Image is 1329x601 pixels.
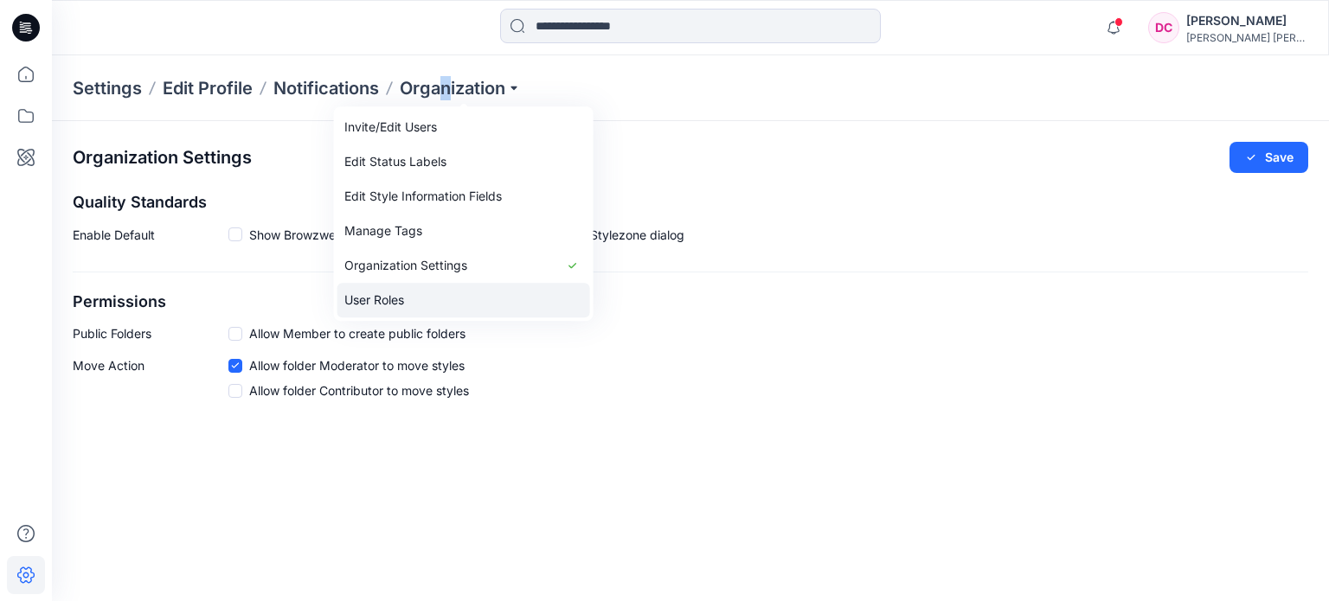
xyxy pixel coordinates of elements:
[1186,31,1307,44] div: [PERSON_NAME] [PERSON_NAME]
[1186,10,1307,31] div: [PERSON_NAME]
[337,248,590,283] a: Organization Settings
[337,214,590,248] a: Manage Tags
[249,324,465,342] span: Allow Member to create public folders
[1229,142,1308,173] button: Save
[249,356,465,374] span: Allow folder Moderator to move styles
[1148,12,1179,43] div: DC
[73,293,1308,311] h2: Permissions
[249,226,684,244] span: Show Browzwear’s default quality standards in the Share to Stylezone dialog
[73,356,228,406] p: Move Action
[337,144,590,179] a: Edit Status Labels
[73,148,252,168] h2: Organization Settings
[73,194,1308,212] h2: Quality Standards
[337,110,590,144] a: Invite/Edit Users
[337,283,590,317] a: User Roles
[337,179,590,214] a: Edit Style Information Fields
[73,324,228,342] p: Public Folders
[163,76,253,100] a: Edit Profile
[73,76,142,100] p: Settings
[73,226,228,251] p: Enable Default
[273,76,379,100] a: Notifications
[249,381,469,400] span: Allow folder Contributor to move styles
